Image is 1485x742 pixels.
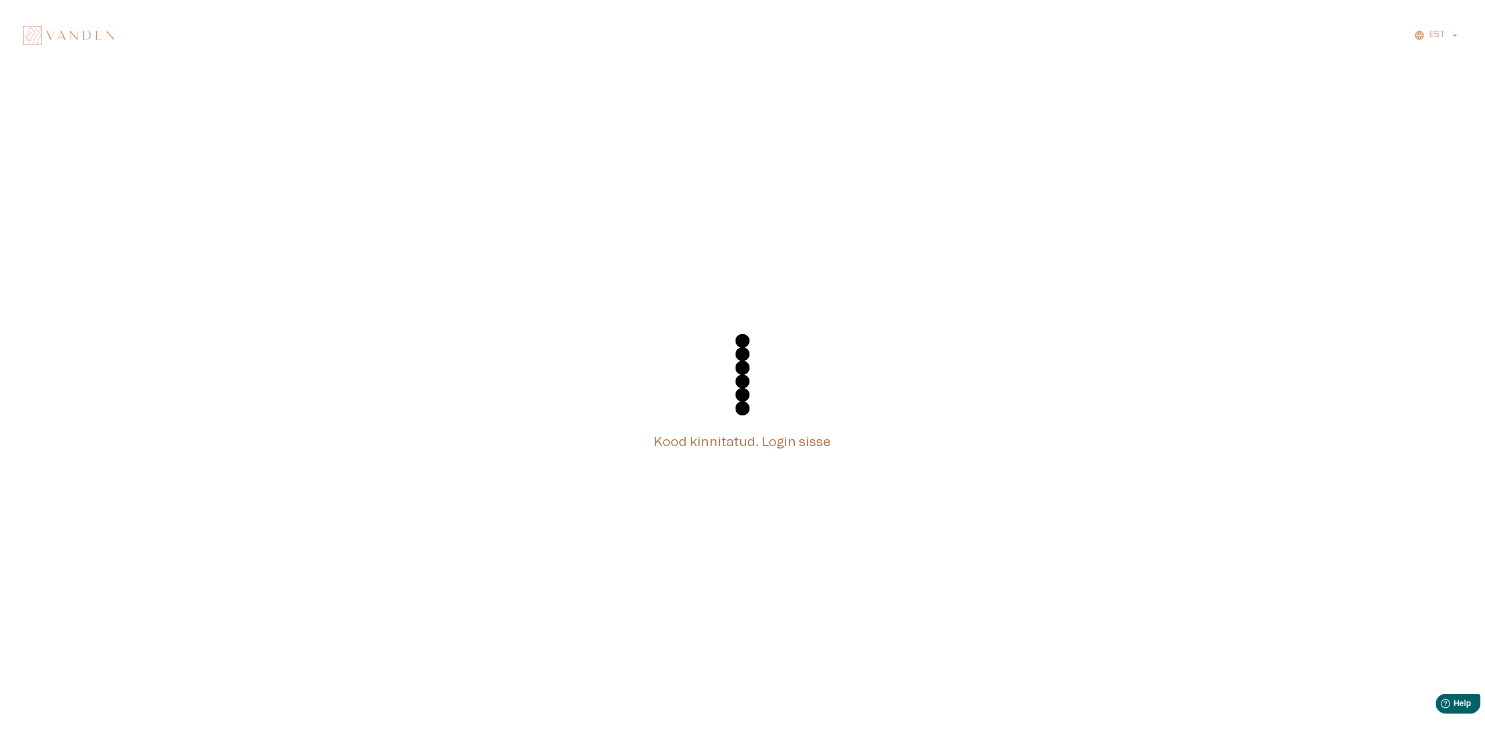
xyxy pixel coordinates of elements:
h5: Kood kinnitatud. Login sisse [654,434,831,451]
button: EST [1412,27,1462,44]
p: EST [1429,29,1445,41]
img: Vanden logo [23,26,114,45]
iframe: Help widget launcher [1395,689,1485,722]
